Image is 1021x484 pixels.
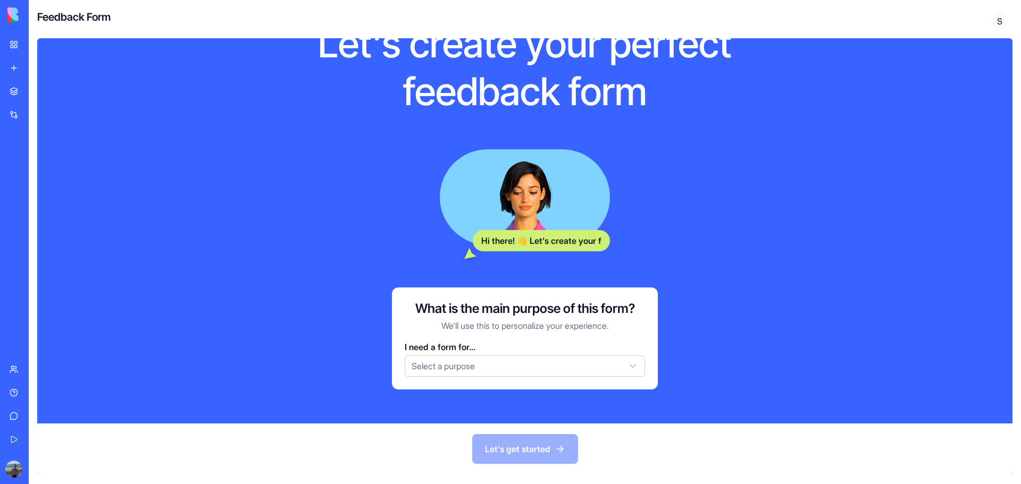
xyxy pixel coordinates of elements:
img: logo [7,7,73,22]
img: ACg8ocLjlcIU3OgKUp_j0mxcIsRVwcxtK1PHDZY82v1uajWLStHDXus=s96-c [5,461,22,478]
h3: What is the main purpose of this form? [415,300,635,317]
div: Hi there! 👋 Let's create your f [473,230,610,251]
h4: Feedback Form [37,10,111,24]
span: I need a form for... [405,342,475,352]
span: S [991,13,1008,30]
h1: Let's create your perfect feedback form [287,20,763,115]
p: We'll use this to personalize your experience. [441,319,609,332]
